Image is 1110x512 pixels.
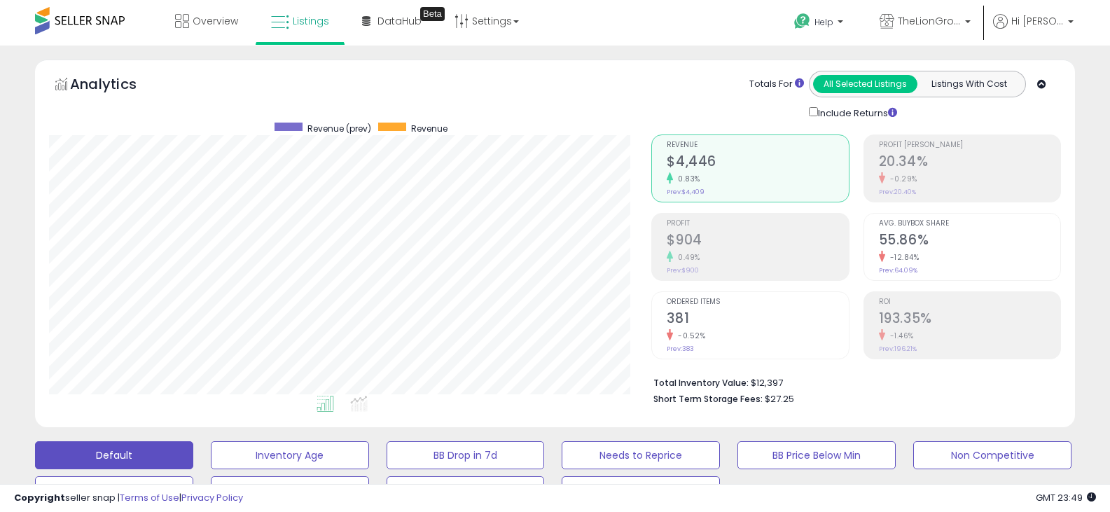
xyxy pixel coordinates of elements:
[749,78,804,91] div: Totals For
[879,266,917,275] small: Prev: 64.09%
[120,491,179,504] a: Terms of Use
[667,153,848,172] h2: $4,446
[673,252,700,263] small: 0.49%
[377,14,422,28] span: DataHub
[879,345,917,353] small: Prev: 196.21%
[879,141,1060,149] span: Profit [PERSON_NAME]
[879,220,1060,228] span: Avg. Buybox Share
[14,491,65,504] strong: Copyright
[879,153,1060,172] h2: 20.34%
[653,373,1050,390] li: $12,397
[293,14,329,28] span: Listings
[737,441,896,469] button: BB Price Below Min
[667,188,705,196] small: Prev: $4,409
[673,174,700,184] small: 0.83%
[562,441,720,469] button: Needs to Reprice
[653,393,763,405] b: Short Term Storage Fees:
[667,220,848,228] span: Profit
[211,476,369,504] button: Selling @ Max
[879,298,1060,306] span: ROI
[885,331,914,341] small: -1.46%
[1036,491,1096,504] span: 2025-09-16 23:49 GMT
[879,188,916,196] small: Prev: 20.40%
[814,16,833,28] span: Help
[387,476,545,504] button: Items Being Repriced
[667,298,848,306] span: Ordered Items
[879,232,1060,251] h2: 55.86%
[35,441,193,469] button: Default
[917,75,1021,93] button: Listings With Cost
[885,252,920,263] small: -12.84%
[193,14,238,28] span: Overview
[307,123,371,134] span: Revenue (prev)
[653,377,749,389] b: Total Inventory Value:
[411,123,448,134] span: Revenue
[793,13,811,30] i: Get Help
[387,441,545,469] button: BB Drop in 7d
[879,310,1060,329] h2: 193.35%
[181,491,243,504] a: Privacy Policy
[667,141,848,149] span: Revenue
[913,441,1071,469] button: Non Competitive
[673,331,705,341] small: -0.52%
[35,476,193,504] button: Top Sellers
[765,392,794,406] span: $27.25
[70,74,164,97] h5: Analytics
[667,232,848,251] h2: $904
[667,310,848,329] h2: 381
[993,14,1074,46] a: Hi [PERSON_NAME]
[898,14,961,28] span: TheLionGroup US
[813,75,917,93] button: All Selected Listings
[783,2,857,46] a: Help
[211,441,369,469] button: Inventory Age
[885,174,917,184] small: -0.29%
[420,7,445,21] div: Tooltip anchor
[667,266,699,275] small: Prev: $900
[562,476,720,504] button: 30 Day Decrease
[798,104,914,120] div: Include Returns
[667,345,694,353] small: Prev: 383
[14,492,243,505] div: seller snap | |
[1011,14,1064,28] span: Hi [PERSON_NAME]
